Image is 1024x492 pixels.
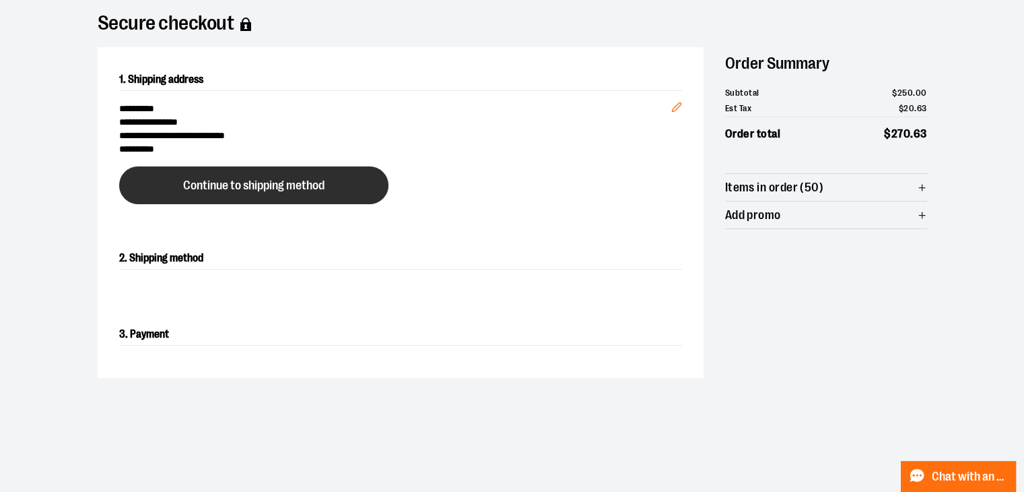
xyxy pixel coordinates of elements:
h2: 2. Shipping method [119,247,682,270]
button: Add promo [725,202,927,228]
span: . [914,103,917,113]
button: Chat with an Expert [901,461,1017,492]
span: $ [884,127,891,140]
h1: Secure checkout [98,18,927,31]
span: Add promo [725,209,781,222]
span: Continue to shipping method [183,179,325,192]
button: Edit [660,80,693,127]
span: 250 [897,88,914,98]
span: $ [899,103,904,113]
span: . [910,127,914,140]
span: Order total [725,125,781,143]
span: 63 [914,127,927,140]
span: $ [892,88,897,98]
span: . [913,88,916,98]
span: 63 [917,103,927,113]
span: 20 [903,103,914,113]
span: Items in order (50) [725,181,824,194]
span: Chat with an Expert [932,470,1008,483]
h2: Order Summary [725,47,927,80]
span: 270 [891,127,911,140]
span: Est Tax [725,102,752,115]
button: Items in order (50) [725,174,927,201]
h2: 3. Payment [119,324,682,346]
span: Subtotal [725,86,759,100]
span: 00 [916,88,927,98]
h2: 1. Shipping address [119,69,682,91]
button: Continue to shipping method [119,166,388,204]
